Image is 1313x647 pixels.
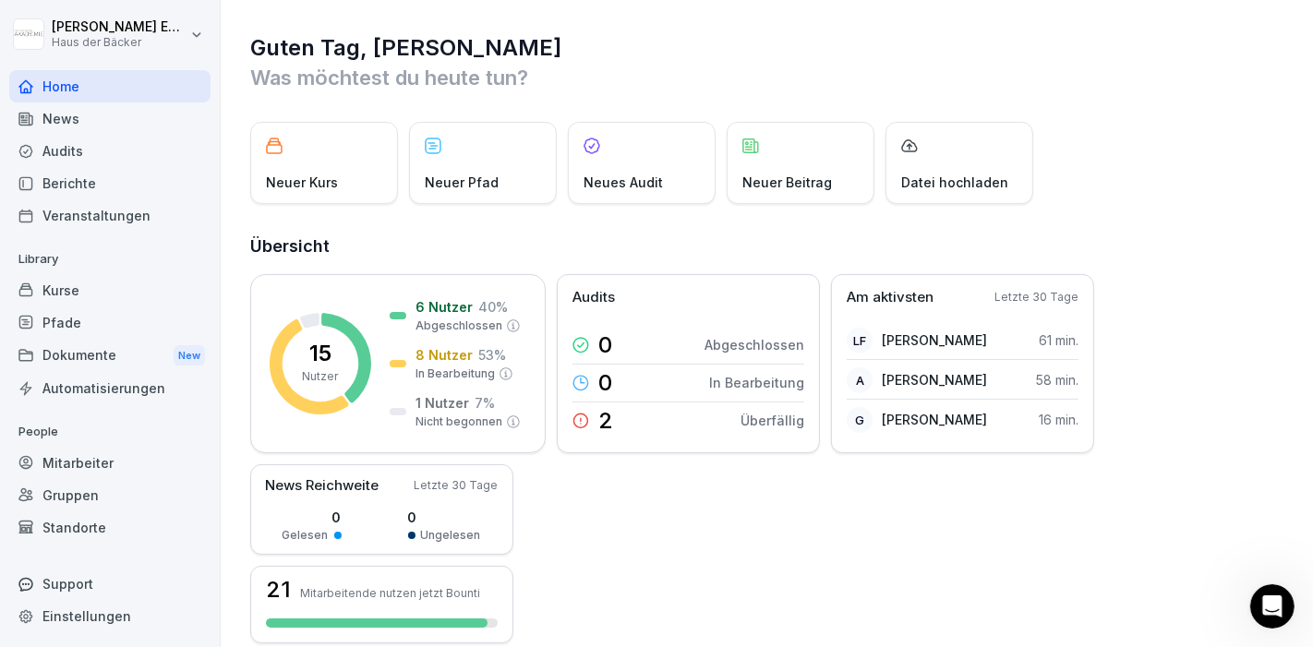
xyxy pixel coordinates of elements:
a: Gruppen [9,479,211,511]
a: Automatisierungen [9,372,211,404]
p: 2 [598,410,613,432]
a: News [9,102,211,135]
p: Überfällig [741,411,804,430]
p: 16 min. [1039,410,1078,429]
span: Home [71,523,113,536]
p: Gelesen [283,527,329,544]
h3: 21 [266,579,291,601]
div: A [847,367,873,393]
p: Mitarbeitende nutzen jetzt Bounti [300,586,480,600]
p: Letzte 30 Tage [414,477,498,494]
p: 0 [598,372,612,394]
p: Neuer Beitrag [742,173,832,192]
p: Datei hochladen [901,173,1008,192]
p: 0 [283,508,342,527]
img: logo [37,38,144,63]
p: News Reichweite [265,475,379,497]
button: Nachrichten [185,477,369,551]
a: Berichte [9,167,211,199]
a: Home [9,70,211,102]
p: Am aktivsten [847,287,934,308]
p: Letzte 30 Tage [994,289,1078,306]
p: 40 % [478,297,508,317]
div: LF [847,328,873,353]
p: Library [9,245,211,274]
p: Nutzer [303,368,339,385]
div: Sende uns eine Nachricht [38,295,308,315]
a: Veranstaltungen [9,199,211,232]
a: Kurse [9,274,211,306]
p: 53 % [478,345,506,365]
p: 61 min. [1039,330,1078,350]
p: [PERSON_NAME] [882,410,987,429]
a: Besuchen Sie unsere Webseite [27,387,343,421]
img: Profile image for Miriam [251,30,288,66]
p: 58 min. [1036,370,1078,389]
h1: Guten Tag, [PERSON_NAME] [250,33,1285,63]
p: 6 Nutzer [416,297,473,317]
p: Neuer Pfad [425,173,499,192]
p: Was möchtest du heute tun? [250,63,1285,92]
a: Einstellungen [9,600,211,632]
p: 0 [598,334,612,356]
div: Wir antworten in der Regel in ein paar Minuten [38,315,308,353]
img: Profile image for Deniz [181,30,218,66]
a: Mitarbeiter [9,447,211,479]
p: Wie können wir helfen? [37,194,332,257]
a: Audits [9,135,211,167]
p: [PERSON_NAME] [882,330,987,350]
p: In Bearbeitung [709,373,804,392]
div: Schließen [318,30,351,63]
p: [PERSON_NAME] [882,370,987,389]
div: Besuchen Sie unsere Webseite [38,394,309,413]
iframe: Intercom live chat [1250,584,1295,629]
p: Ungelesen [421,527,481,544]
p: Audits [572,287,615,308]
p: [PERSON_NAME] Ehlerding [52,19,187,35]
p: 8 Nutzer [416,345,473,365]
p: Abgeschlossen [416,318,502,334]
a: Standorte [9,511,211,544]
p: 15 [309,342,331,365]
p: 1 Nutzer [416,393,469,413]
div: Support [9,568,211,600]
span: Nachrichten [238,523,317,536]
p: Hi [PERSON_NAME] 👋 [37,131,332,194]
p: 0 [408,508,481,527]
div: Dokumente [9,339,211,373]
p: Abgeschlossen [705,335,804,354]
a: Pfade [9,306,211,339]
p: Haus der Bäcker [52,36,187,49]
p: Neuer Kurs [266,173,338,192]
p: People [9,417,211,447]
img: Profile image for Ziar [216,30,253,66]
p: Nicht begonnen [416,413,502,430]
p: 7 % [475,393,495,413]
p: Neues Audit [584,173,663,192]
div: Sende uns eine NachrichtWir antworten in der Regel in ein paar Minuten [18,280,351,369]
p: In Bearbeitung [416,365,495,382]
h2: Übersicht [250,234,1285,259]
div: G [847,407,873,433]
a: DokumenteNew [9,339,211,373]
div: New [174,345,205,366]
